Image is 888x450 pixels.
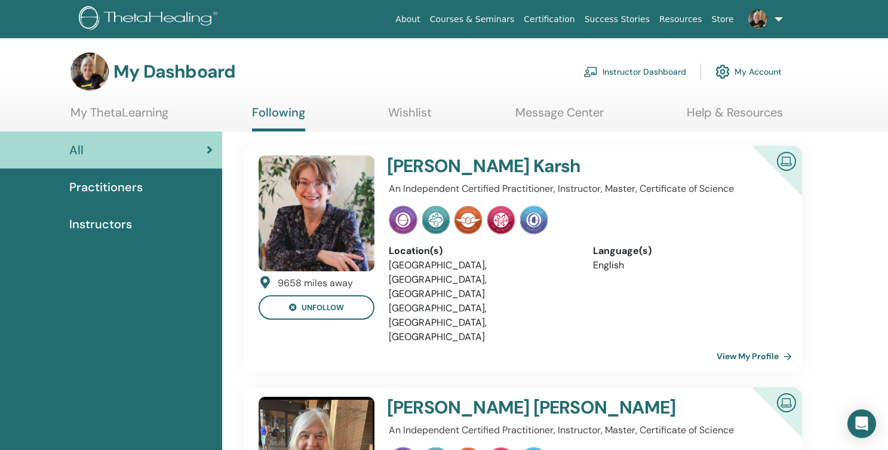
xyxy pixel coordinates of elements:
[391,8,425,30] a: About
[278,276,353,290] div: 9658 miles away
[519,8,579,30] a: Certification
[389,423,780,437] p: An Independent Certified Practitioner, Instructor, Master, Certificate of Science
[593,244,780,258] div: Language(s)
[717,344,797,368] a: View My Profile
[389,244,576,258] div: Location(s)
[387,397,714,418] h4: [PERSON_NAME] [PERSON_NAME]
[687,105,783,128] a: Help & Resources
[259,155,374,271] img: default.jpg
[389,258,576,301] li: [GEOGRAPHIC_DATA], [GEOGRAPHIC_DATA], [GEOGRAPHIC_DATA]
[715,62,730,82] img: cog.svg
[69,215,132,233] span: Instructors
[772,147,801,174] img: Certified Online Instructor
[387,155,714,177] h4: [PERSON_NAME] Karsh
[69,178,143,196] span: Practitioners
[748,10,767,29] img: default.jpg
[113,61,235,82] h3: My Dashboard
[389,182,780,196] p: An Independent Certified Practitioner, Instructor, Master, Certificate of Science
[79,6,222,33] img: logo.png
[70,105,168,128] a: My ThetaLearning
[425,8,520,30] a: Courses & Seminars
[715,59,782,85] a: My Account
[583,59,686,85] a: Instructor Dashboard
[772,388,801,415] img: Certified Online Instructor
[593,258,780,273] li: English
[70,53,109,91] img: default.jpg
[733,146,802,215] div: Certified Online Instructor
[252,105,305,131] a: Following
[707,8,739,30] a: Store
[655,8,707,30] a: Resources
[515,105,604,128] a: Message Center
[259,295,374,320] button: unfollow
[580,8,655,30] a: Success Stories
[389,301,576,344] li: [GEOGRAPHIC_DATA], [GEOGRAPHIC_DATA], [GEOGRAPHIC_DATA]
[583,66,598,77] img: chalkboard-teacher.svg
[69,141,84,159] span: All
[847,409,876,438] div: Open Intercom Messenger
[388,105,432,128] a: Wishlist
